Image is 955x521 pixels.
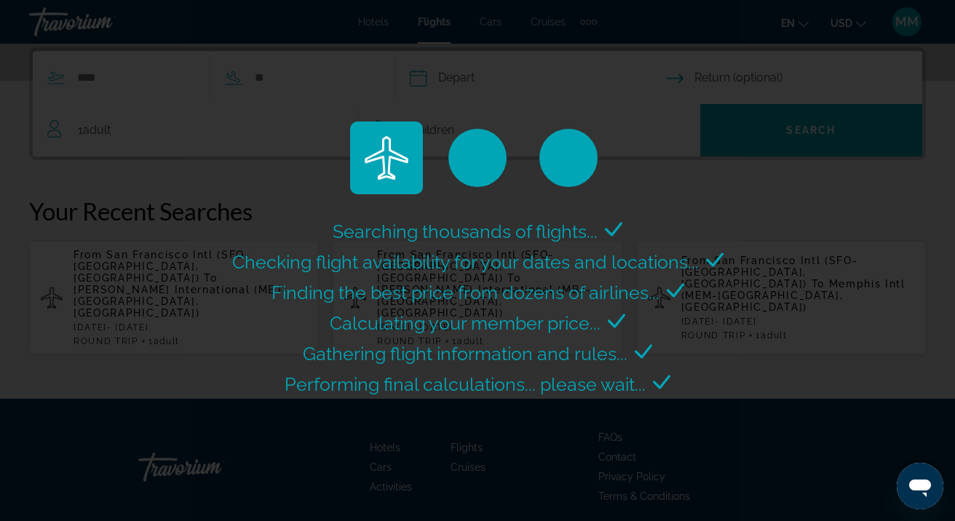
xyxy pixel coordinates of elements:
span: Finding the best price from dozens of airlines... [272,282,659,303]
span: Performing final calculations... please wait... [285,373,646,395]
span: Calculating your member price... [330,312,601,334]
span: Gathering flight information and rules... [303,343,627,365]
span: Searching thousands of flights... [333,220,598,242]
span: Checking flight availability for your dates and locations... [232,251,699,273]
iframe: Button to launch messaging window [897,463,943,509]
